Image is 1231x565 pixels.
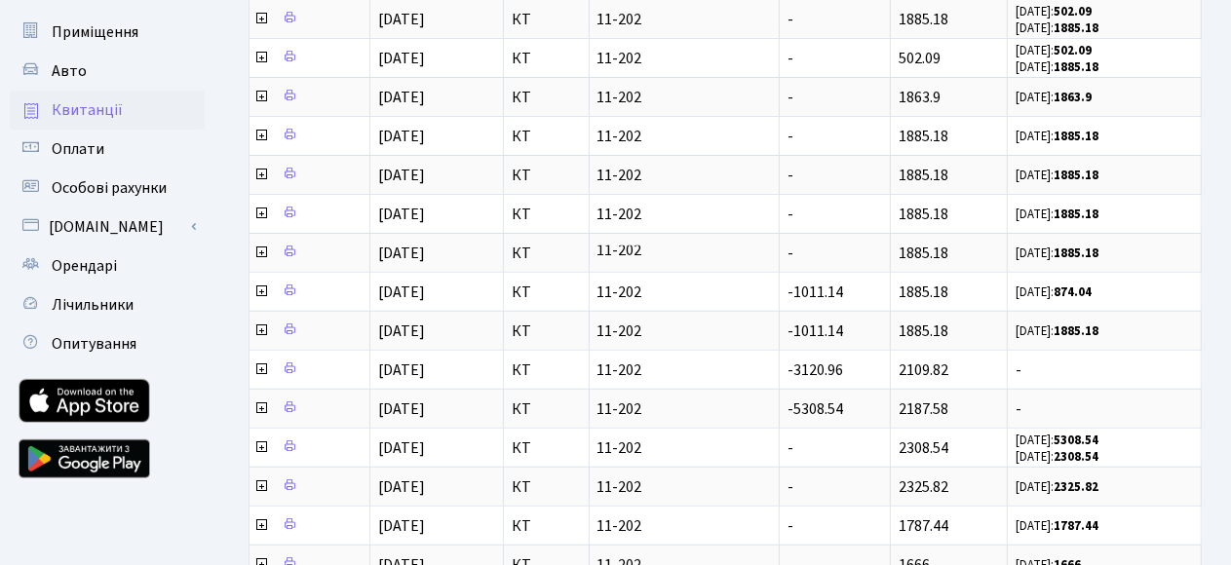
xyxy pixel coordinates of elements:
span: КТ [512,362,581,378]
span: [DATE] [378,9,425,30]
small: [DATE]: [1016,206,1098,223]
small: [DATE]: [1016,128,1098,145]
span: 2308.54 [899,437,948,459]
span: КТ [512,12,581,27]
span: Особові рахунки [52,177,167,199]
span: 11-202 [597,245,772,261]
span: 11-202 [597,90,772,105]
span: КТ [512,168,581,183]
span: - [788,165,793,186]
span: [DATE] [378,165,425,186]
a: Квитанції [10,91,205,130]
span: 1885.18 [899,204,948,225]
span: [DATE] [378,398,425,420]
span: КТ [512,129,581,144]
span: 1885.18 [899,9,948,30]
span: Квитанції [52,99,123,121]
b: 5308.54 [1054,432,1098,449]
span: [DATE] [378,204,425,225]
a: Особові рахунки [10,169,205,207]
small: [DATE]: [1016,3,1092,20]
span: 2187.58 [899,398,948,420]
b: 1885.18 [1054,206,1098,223]
b: 1885.18 [1054,167,1098,184]
span: [DATE] [378,87,425,108]
span: 1885.18 [899,126,948,147]
span: - [1016,362,1193,378]
span: [DATE] [378,515,425,537]
small: [DATE]: [1016,167,1098,184]
span: 11-202 [597,12,772,27]
span: Орендарі [52,255,117,277]
b: 502.09 [1054,42,1092,59]
span: КТ [512,51,581,66]
span: - [788,437,793,459]
span: 2109.82 [899,359,948,381]
span: КТ [512,323,581,339]
span: КТ [512,401,581,417]
span: - [788,126,793,147]
b: 2308.54 [1054,448,1098,466]
small: [DATE]: [1016,432,1098,449]
span: [DATE] [378,282,425,303]
small: [DATE]: [1016,283,1092,301]
small: [DATE]: [1016,19,1098,37]
small: [DATE]: [1016,322,1098,340]
span: 1863.9 [899,87,941,108]
span: [DATE] [378,320,425,342]
b: 1885.18 [1054,58,1098,76]
span: 2325.82 [899,476,948,498]
span: - [788,243,793,264]
span: 1885.18 [899,165,948,186]
span: КТ [512,479,581,495]
span: [DATE] [378,476,425,498]
span: 11-202 [597,323,772,339]
b: 1885.18 [1054,245,1098,262]
span: КТ [512,440,581,456]
small: [DATE]: [1016,245,1098,262]
span: - [788,9,793,30]
a: Авто [10,52,205,91]
span: 1885.18 [899,320,948,342]
span: - [788,48,793,69]
span: КТ [512,518,581,534]
b: 1863.9 [1054,89,1092,106]
span: КТ [512,245,581,261]
span: Лічильники [52,294,134,316]
span: 1885.18 [899,243,948,264]
span: - [788,87,793,108]
span: 11-202 [597,207,772,222]
b: 2325.82 [1054,478,1098,496]
span: 1885.18 [899,282,948,303]
span: Оплати [52,138,104,160]
span: 11-202 [597,129,772,144]
span: Опитування [52,333,136,355]
a: Приміщення [10,13,205,52]
b: 874.04 [1054,283,1092,301]
a: Орендарі [10,246,205,285]
span: Приміщення [52,21,138,43]
span: [DATE] [378,359,425,381]
span: 1787.44 [899,515,948,537]
span: -3120.96 [788,359,843,381]
span: [DATE] [378,48,425,69]
span: - [788,515,793,537]
a: Оплати [10,130,205,169]
b: 1885.18 [1054,19,1098,37]
small: [DATE]: [1016,89,1092,106]
span: 11-202 [597,362,772,378]
a: Лічильники [10,285,205,324]
small: [DATE]: [1016,478,1098,496]
b: 1885.18 [1054,128,1098,145]
span: - [788,204,793,225]
span: Авто [52,60,87,82]
small: [DATE]: [1016,517,1098,535]
small: [DATE]: [1016,42,1092,59]
span: 11-202 [597,518,772,534]
span: -5308.54 [788,398,843,420]
span: КТ [512,90,581,105]
span: 502.09 [899,48,941,69]
span: [DATE] [378,437,425,459]
span: - [1016,401,1193,417]
a: [DOMAIN_NAME] [10,207,205,246]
